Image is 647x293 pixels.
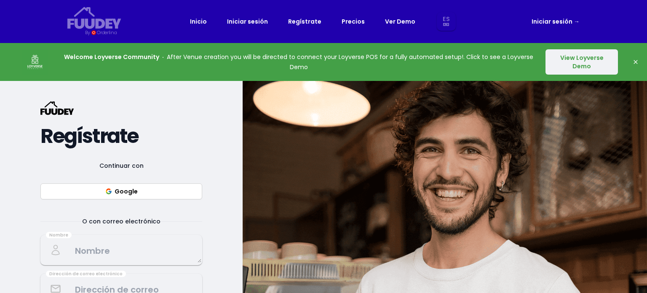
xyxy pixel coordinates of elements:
[89,161,154,171] span: Continuar con
[64,52,533,72] p: After Venue creation you will be directed to connect your Loyverse POS for a fully automated setu...
[67,7,121,29] svg: {/* Added fill="currentColor" here */} {/* This rectangle defines the background. Its explicit fi...
[532,16,580,27] a: Iniciar sesión
[40,101,74,115] svg: {/* Added fill="currentColor" here */} {/* This rectangle defines the background. Its explicit fi...
[574,17,580,26] span: →
[46,271,126,277] div: Dirección de correo electrónico
[40,183,202,199] button: Google
[288,16,321,27] a: Regístrate
[190,16,207,27] a: Inicio
[72,216,171,226] span: O con correo electrónico
[385,16,415,27] a: Ver Demo
[46,232,72,239] div: Nombre
[64,53,159,61] strong: Welcome Loyverse Community
[545,49,618,75] button: View Loyverse Demo
[227,16,268,27] a: Iniciar sesión
[40,129,202,144] h2: Regístrate
[97,29,117,36] div: Orderlina
[342,16,365,27] a: Precios
[85,29,90,36] div: By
